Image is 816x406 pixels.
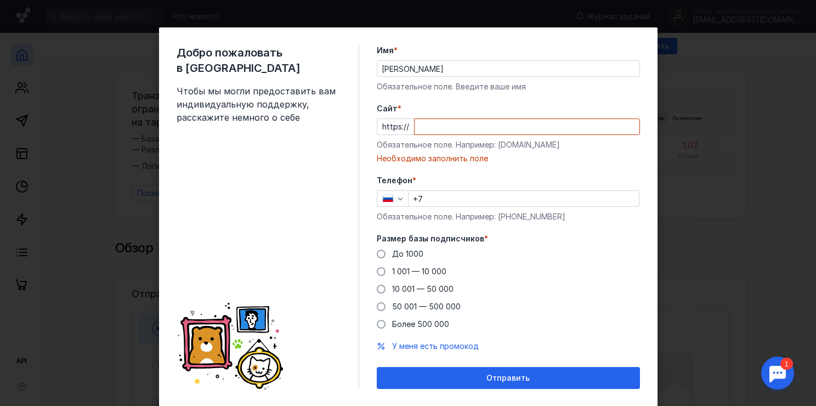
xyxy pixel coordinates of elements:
button: Отправить [377,367,640,389]
span: 50 001 — 500 000 [392,302,461,311]
div: Обязательное поле. Например: [DOMAIN_NAME] [377,139,640,150]
div: Необходимо заполнить поле [377,153,640,164]
div: 1 [25,7,37,19]
span: У меня есть промокод [392,341,479,351]
span: Телефон [377,175,412,186]
span: Cайт [377,103,398,114]
div: Обязательное поле. Например: [PHONE_NUMBER] [377,211,640,222]
span: До 1000 [392,249,423,258]
span: Более 500 000 [392,319,449,329]
button: У меня есть промокод [392,341,479,352]
span: Чтобы мы могли предоставить вам индивидуальную поддержку, расскажите немного о себе [177,84,341,124]
span: Добро пожаловать в [GEOGRAPHIC_DATA] [177,45,341,76]
span: Отправить [486,374,530,383]
div: Обязательное поле. Введите ваше имя [377,81,640,92]
span: Размер базы подписчиков [377,233,484,244]
span: 10 001 — 50 000 [392,284,454,294]
span: 1 001 — 10 000 [392,267,446,276]
span: Имя [377,45,394,56]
